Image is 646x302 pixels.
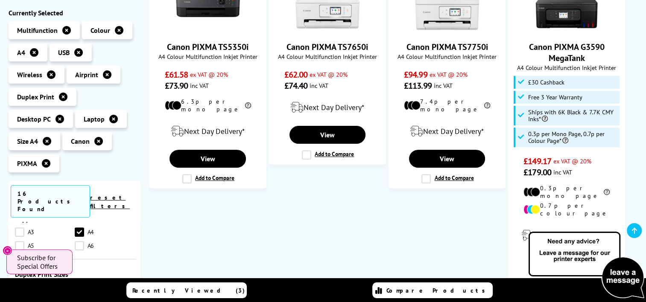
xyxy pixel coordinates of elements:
[9,9,140,17] div: Currently Selected
[165,98,251,113] li: 6.3p per mono page
[404,80,432,91] span: £113.99
[15,227,75,237] a: A3
[553,157,591,165] span: ex VAT @ 20%
[409,150,485,168] a: View
[126,282,247,298] a: Recently Viewed (3)
[11,185,90,218] span: 16 Products Found
[528,109,617,122] span: Ships with 6K Black & 7.7K CMY Inks*
[286,41,368,52] a: Canon PIXMA TS7650i
[386,287,490,294] span: Compare Products
[535,26,599,35] a: Canon PIXMA G3590 MegaTank
[132,287,245,294] span: Recently Viewed (3)
[75,227,134,237] a: A4
[295,26,360,35] a: Canon PIXMA TS7650i
[154,119,261,143] div: modal_delivery
[310,81,328,90] span: inc VAT
[523,202,610,217] li: 0.7p per colour page
[154,52,261,61] span: A4 Colour Multifunction Inkjet Printer
[170,150,246,168] a: View
[84,115,105,123] span: Laptop
[274,52,381,61] span: A4 Colour Multifunction Inkjet Printer
[17,137,38,145] span: Size A4
[528,79,564,86] span: £30 Cashback
[523,167,551,178] span: £179.00
[302,150,354,160] label: Add to Compare
[17,26,58,35] span: Multifunction
[310,70,348,78] span: ex VAT @ 20%
[15,241,75,250] a: A5
[372,282,493,298] a: Compare Products
[190,81,209,90] span: inc VAT
[553,168,572,176] span: inc VAT
[434,81,453,90] span: inc VAT
[17,115,51,123] span: Desktop PC
[421,174,474,183] label: Add to Compare
[513,224,620,247] div: modal_delivery
[406,41,488,52] a: Canon PIXMA TS7750i
[284,80,308,91] span: £74.40
[404,98,490,113] li: 7.4p per mono page
[17,159,37,168] span: PIXMA
[165,69,188,80] span: £61.58
[528,131,617,144] span: 0.3p per Mono Page, 0.7p per Colour Page*
[513,64,620,72] span: A4 Colour Multifunction Inkjet Printer
[523,156,551,167] span: £149.17
[165,80,188,91] span: £73.90
[404,69,427,80] span: £94.99
[3,246,12,256] button: Close
[393,52,501,61] span: A4 Colour Multifunction Inkjet Printer
[58,48,70,57] span: USB
[15,270,134,279] div: Duplex Print Sizes
[528,94,582,101] span: Free 3 Year Warranty
[75,241,134,250] a: A6
[90,194,130,210] a: reset filters
[17,48,25,57] span: A4
[430,70,468,78] span: ex VAT @ 20%
[393,119,501,143] div: modal_delivery
[91,26,110,35] span: Colour
[176,26,240,35] a: Canon PIXMA TS5350i
[289,126,365,144] a: View
[17,253,64,270] span: Subscribe for Special Offers
[167,41,248,52] a: Canon PIXMA TS5350i
[274,96,381,119] div: modal_delivery
[190,70,228,78] span: ex VAT @ 20%
[415,26,479,35] a: Canon PIXMA TS7750i
[284,69,308,80] span: £62.00
[523,184,610,200] li: 0.3p per mono page
[182,174,234,183] label: Add to Compare
[75,70,98,79] span: Airprint
[17,70,42,79] span: Wireless
[529,41,605,64] a: Canon PIXMA G3590 MegaTank
[71,137,90,145] span: Canon
[17,93,54,101] span: Duplex Print
[526,230,646,300] img: Open Live Chat window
